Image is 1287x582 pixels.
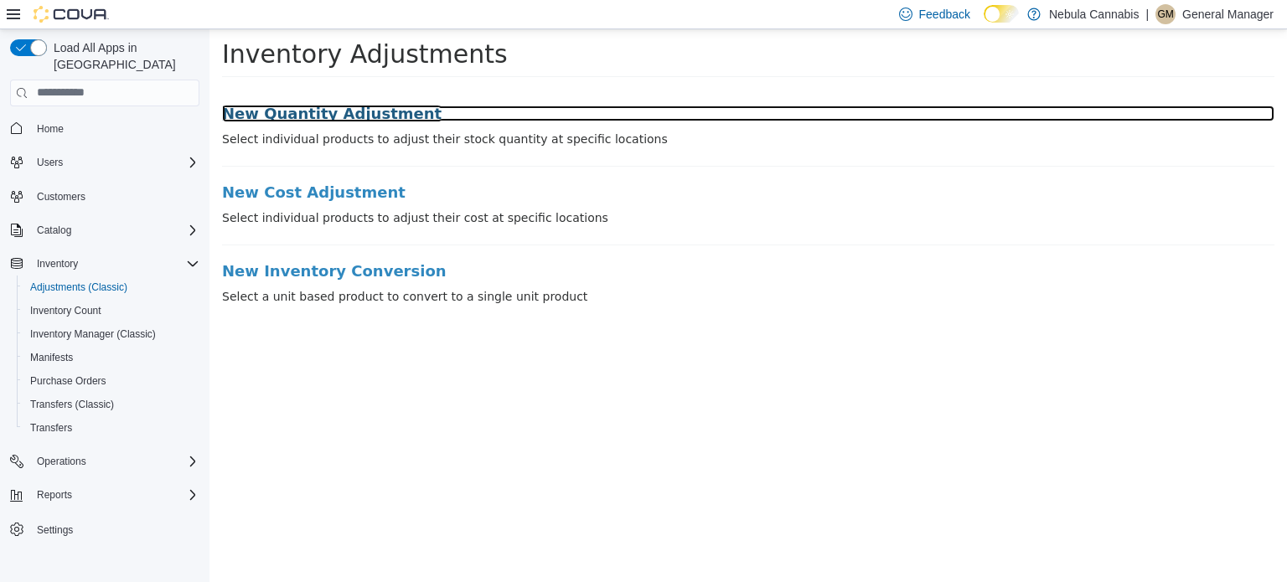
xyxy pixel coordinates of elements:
[30,187,92,207] a: Customers
[23,348,80,368] a: Manifests
[3,116,206,141] button: Home
[37,488,72,502] span: Reports
[37,455,86,468] span: Operations
[30,152,70,173] button: Users
[30,254,199,274] span: Inventory
[1155,4,1176,24] div: General Manager
[47,39,199,73] span: Load All Apps in [GEOGRAPHIC_DATA]
[30,451,199,471] span: Operations
[37,257,78,270] span: Inventory
[17,276,206,299] button: Adjustments (Classic)
[30,327,156,341] span: Inventory Manager (Classic)
[17,346,206,369] button: Manifests
[37,224,71,237] span: Catalog
[919,6,970,23] span: Feedback
[13,76,1065,93] a: New Quantity Adjustment
[23,418,79,438] a: Transfers
[23,301,199,321] span: Inventory Count
[1145,4,1149,24] p: |
[30,518,199,539] span: Settings
[30,220,199,240] span: Catalog
[3,517,206,541] button: Settings
[37,156,63,169] span: Users
[17,393,206,416] button: Transfers (Classic)
[1157,4,1173,24] span: GM
[3,483,206,507] button: Reports
[13,259,1065,276] p: Select a unit based product to convert to a single unit product
[37,523,73,537] span: Settings
[3,252,206,276] button: Inventory
[23,324,163,344] a: Inventory Manager (Classic)
[1182,4,1274,24] p: General Manager
[30,152,199,173] span: Users
[30,220,78,240] button: Catalog
[13,10,298,39] span: Inventory Adjustments
[13,101,1065,119] p: Select individual products to adjust their stock quantity at specific locations
[13,234,1065,250] a: New Inventory Conversion
[30,451,93,471] button: Operations
[30,421,72,435] span: Transfers
[30,485,79,505] button: Reports
[37,122,64,136] span: Home
[1049,4,1139,24] p: Nebula Cannabis
[37,190,85,203] span: Customers
[30,119,70,139] a: Home
[23,394,199,415] span: Transfers (Classic)
[17,299,206,322] button: Inventory Count
[30,304,101,317] span: Inventory Count
[984,5,1019,23] input: Dark Mode
[17,369,206,393] button: Purchase Orders
[3,151,206,174] button: Users
[30,485,199,505] span: Reports
[30,281,127,294] span: Adjustments (Classic)
[23,348,199,368] span: Manifests
[3,450,206,473] button: Operations
[23,394,121,415] a: Transfers (Classic)
[30,351,73,364] span: Manifests
[3,184,206,209] button: Customers
[23,277,199,297] span: Adjustments (Classic)
[30,118,199,139] span: Home
[30,186,199,207] span: Customers
[23,277,134,297] a: Adjustments (Classic)
[13,180,1065,198] p: Select individual products to adjust their cost at specific locations
[34,6,109,23] img: Cova
[17,416,206,440] button: Transfers
[23,371,113,391] a: Purchase Orders
[23,418,199,438] span: Transfers
[30,398,114,411] span: Transfers (Classic)
[17,322,206,346] button: Inventory Manager (Classic)
[23,324,199,344] span: Inventory Manager (Classic)
[23,371,199,391] span: Purchase Orders
[13,155,1065,172] a: New Cost Adjustment
[3,219,206,242] button: Catalog
[23,301,108,321] a: Inventory Count
[30,520,80,540] a: Settings
[30,254,85,274] button: Inventory
[30,374,106,388] span: Purchase Orders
